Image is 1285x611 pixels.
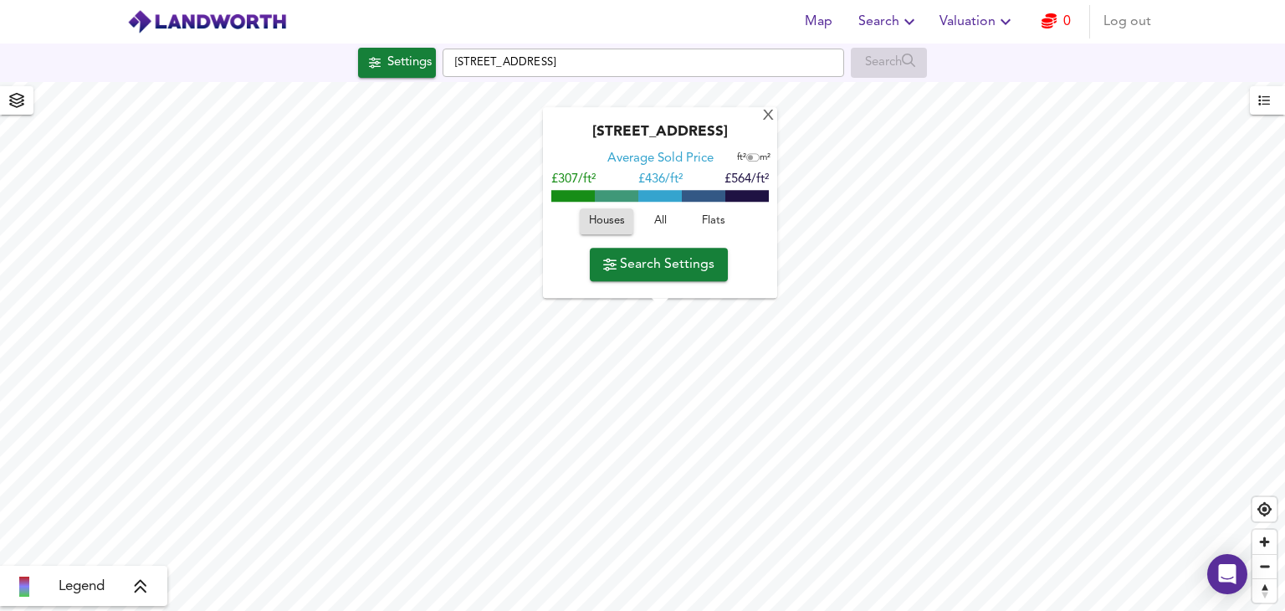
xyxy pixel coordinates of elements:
a: 0 [1042,10,1071,33]
button: Map [791,5,845,39]
div: Click to configure Search Settings [358,48,436,78]
button: Zoom in [1252,530,1277,554]
button: Reset bearing to north [1252,578,1277,603]
button: Flats [687,209,740,235]
button: Zoom out [1252,554,1277,578]
div: Open Intercom Messenger [1207,554,1247,594]
span: £307/ft² [551,174,596,187]
button: Find my location [1252,497,1277,521]
button: Valuation [933,5,1022,39]
button: Search Settings [590,248,728,281]
div: Settings [387,52,432,74]
span: m² [760,154,770,163]
span: Valuation [939,10,1016,33]
span: Log out [1103,10,1151,33]
span: Flats [691,213,736,232]
span: £564/ft² [724,174,769,187]
button: 0 [1029,5,1083,39]
button: Search [852,5,926,39]
div: X [761,109,776,125]
div: Enable a Source before running a Search [851,48,927,78]
span: All [637,213,683,232]
span: Zoom out [1252,555,1277,578]
span: Map [798,10,838,33]
img: logo [127,9,287,34]
span: Legend [59,577,105,597]
button: Houses [580,209,633,235]
input: Enter a location... [443,49,844,77]
button: Log out [1097,5,1158,39]
div: [STREET_ADDRESS] [551,125,769,151]
span: £ 436/ft² [638,174,683,187]
button: Settings [358,48,436,78]
div: Average Sold Price [607,151,714,168]
span: Houses [588,213,625,232]
button: All [633,209,687,235]
span: Search Settings [603,253,714,276]
span: ft² [737,154,746,163]
span: Reset bearing to north [1252,579,1277,603]
span: Search [858,10,919,33]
